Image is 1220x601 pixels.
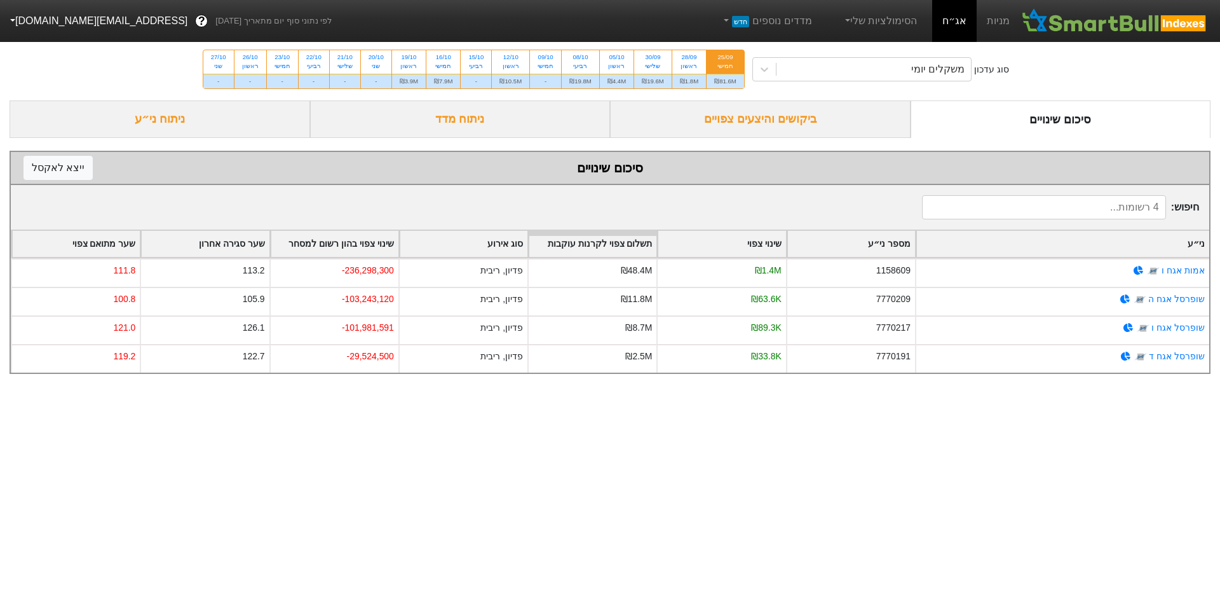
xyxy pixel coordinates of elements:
div: שלישי [642,62,664,71]
div: 7770209 [876,293,911,306]
div: שלישי [337,62,353,71]
a: מדדים נוספיםחדש [716,8,817,34]
div: 122.7 [243,350,265,363]
img: tase link [1134,293,1146,306]
div: 105.9 [243,293,265,306]
div: ביקושים והיצעים צפויים [610,100,911,138]
div: Toggle SortBy [529,231,656,257]
a: שופרסל אגח ו [1151,322,1205,333]
div: ₪1.8M [672,74,706,88]
span: חיפוש : [922,195,1199,219]
div: רביעי [569,62,592,71]
div: 7770191 [876,350,911,363]
div: 12/10 [499,53,522,62]
div: ₪4.4M [600,74,634,88]
a: אמות אגח ו [1162,265,1205,275]
div: 20/10 [369,53,384,62]
div: רביעי [468,62,484,71]
button: ייצא לאקסל [24,156,93,180]
div: סוג עדכון [974,63,1009,76]
div: - [330,74,360,88]
img: tase link [1134,350,1147,363]
div: ₪19.8M [562,74,599,88]
div: 100.8 [113,293,135,306]
img: SmartBull [1020,8,1210,34]
div: חמישי [274,62,290,71]
a: שופרסל אגח ה [1148,294,1205,304]
div: 119.2 [113,350,135,363]
div: ₪10.5M [492,74,529,88]
span: לפי נתוני סוף יום מתאריך [DATE] [215,15,332,27]
div: פדיון, ריבית [480,293,523,306]
div: 08/10 [569,53,592,62]
div: 111.8 [113,264,135,277]
div: חמישי [434,62,452,71]
div: ראשון [242,62,259,71]
div: ₪3.9M [392,74,426,88]
div: 25/09 [714,53,736,62]
div: פדיון, ריבית [480,264,523,277]
span: חדש [732,16,749,27]
div: -29,524,500 [347,350,394,363]
img: tase link [1147,265,1160,277]
div: חמישי [538,62,553,71]
div: ₪81.6M [707,74,744,88]
a: הסימולציות שלי [837,8,923,34]
div: - [203,74,234,88]
div: Toggle SortBy [12,231,140,257]
div: 19/10 [400,53,418,62]
div: ראשון [499,62,522,71]
div: 23/10 [274,53,290,62]
div: 21/10 [337,53,353,62]
div: 22/10 [306,53,322,62]
input: 4 רשומות... [922,195,1166,219]
div: חמישי [714,62,736,71]
div: 05/10 [607,53,626,62]
div: 7770217 [876,321,911,335]
div: - [267,74,298,88]
div: ₪11.8M [621,293,653,306]
div: - [530,74,561,88]
img: tase link [1137,322,1149,335]
div: - [299,74,329,88]
div: ראשון [680,62,698,71]
div: 28/09 [680,53,698,62]
div: ₪1.4M [755,264,782,277]
div: 15/10 [468,53,484,62]
div: -236,298,300 [342,264,394,277]
div: ניתוח מדד [310,100,611,138]
div: ₪48.4M [621,264,653,277]
div: משקלים יומי [911,62,965,77]
div: Toggle SortBy [916,231,1209,257]
div: ₪19.6M [634,74,672,88]
div: שני [211,62,226,71]
div: פדיון, ריבית [480,321,523,335]
div: 16/10 [434,53,452,62]
div: 1158609 [876,264,911,277]
div: - [461,74,491,88]
span: ? [198,13,205,30]
div: 121.0 [113,321,135,335]
div: ראשון [400,62,418,71]
div: סיכום שינויים [911,100,1211,138]
div: פדיון, ריבית [480,350,523,363]
div: 126.1 [243,321,265,335]
div: ראשון [607,62,626,71]
div: Toggle SortBy [141,231,269,257]
div: ₪33.8K [751,350,781,363]
div: -103,243,120 [342,293,394,306]
a: שופרסל אגח ד [1149,351,1205,361]
div: Toggle SortBy [658,231,785,257]
div: 113.2 [243,264,265,277]
div: Toggle SortBy [400,231,527,257]
div: 26/10 [242,53,259,62]
div: - [361,74,391,88]
div: סיכום שינויים [24,158,1196,177]
div: ₪89.3K [751,321,781,335]
div: רביעי [306,62,322,71]
div: 27/10 [211,53,226,62]
div: ₪8.7M [625,321,652,335]
div: ₪7.9M [426,74,460,88]
div: 09/10 [538,53,553,62]
div: ₪2.5M [625,350,652,363]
